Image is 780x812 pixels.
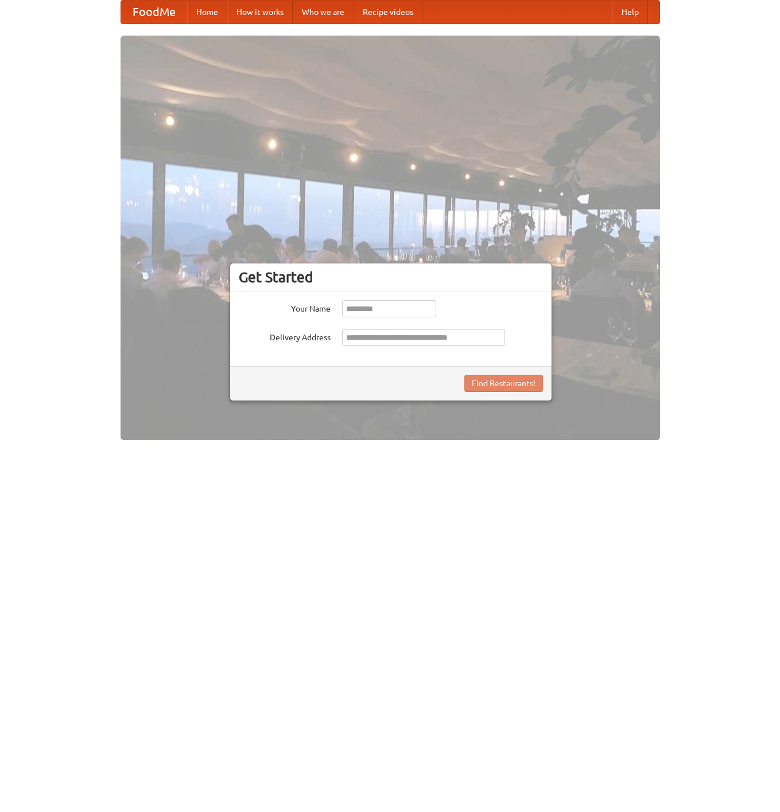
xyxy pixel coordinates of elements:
[239,269,543,286] h3: Get Started
[227,1,293,24] a: How it works
[121,1,187,24] a: FoodMe
[612,1,648,24] a: Help
[239,300,331,314] label: Your Name
[464,375,543,392] button: Find Restaurants!
[354,1,422,24] a: Recipe videos
[293,1,354,24] a: Who we are
[187,1,227,24] a: Home
[239,329,331,343] label: Delivery Address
